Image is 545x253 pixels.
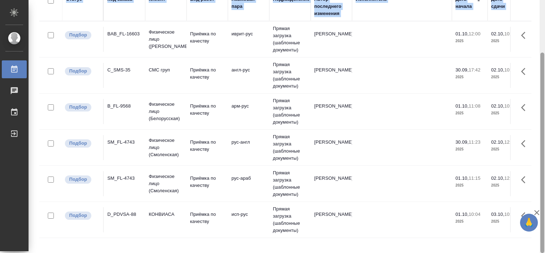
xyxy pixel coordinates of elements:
p: 02.10, [491,67,504,73]
td: Прямая загрузка (шаблонные документы) [269,166,311,202]
td: [PERSON_NAME] [311,27,352,52]
td: Прямая загрузка (шаблонные документы) [269,94,311,129]
p: 2025 [455,110,484,117]
td: англ-рус [228,63,269,88]
p: Подбор [69,212,87,219]
button: Здесь прячутся важные кнопки [517,207,534,224]
div: C_SMS-35 [107,66,142,74]
td: [PERSON_NAME] [311,207,352,232]
button: Здесь прячутся важные кнопки [517,135,534,152]
p: 02.10, [491,103,504,109]
p: 01.10, [455,212,469,217]
p: Физическое лицо (Смоленская) [149,173,183,194]
p: 2025 [455,38,484,45]
button: 🙏 [520,214,538,232]
p: КОНВИАСА [149,211,183,218]
p: Приёмка по качеству [190,30,224,45]
p: 2025 [491,38,520,45]
p: 2025 [455,74,484,81]
button: Здесь прячутся важные кнопки [517,27,534,44]
td: рус-англ [228,135,269,160]
p: 03.10, [491,212,504,217]
p: Физическое лицо (Смоленская) [149,137,183,158]
p: 2025 [455,218,484,225]
p: 2025 [455,146,484,153]
p: Подбор [69,68,87,75]
button: Здесь прячутся важные кнопки [517,99,534,116]
p: Приёмка по качеству [190,175,224,189]
p: Подбор [69,31,87,39]
p: 02.10, [491,139,504,145]
div: SM_FL-4743 [107,175,142,182]
p: 11:15 [469,175,480,181]
div: D_PDVSA-88 [107,211,142,218]
p: Приёмка по качеству [190,211,224,225]
td: [PERSON_NAME] [311,99,352,124]
td: Прямая загрузка (шаблонные документы) [269,130,311,165]
td: арм-рус [228,99,269,124]
p: 01.10, [455,103,469,109]
div: Можно подбирать исполнителей [64,139,100,148]
p: Приёмка по качеству [190,66,224,81]
td: иврит-рус [228,27,269,52]
div: SM_FL-4743 [107,139,142,146]
p: Подбор [69,176,87,183]
p: 01.10, [455,175,469,181]
p: 2025 [491,74,520,81]
p: 10:00 [504,31,516,36]
p: 30.09, [455,139,469,145]
div: BAB_FL-16603 [107,30,142,38]
p: 12:00 [504,139,516,145]
div: Можно подбирать исполнителей [64,175,100,184]
p: 2025 [455,182,484,189]
p: 12:00 [504,175,516,181]
div: Можно подбирать исполнителей [64,211,100,220]
p: СМС груп [149,66,183,74]
p: 01.10, [455,31,469,36]
p: Приёмка по качеству [190,103,224,117]
p: 10:00 [504,212,516,217]
p: Подбор [69,104,87,111]
button: Здесь прячутся важные кнопки [517,171,534,188]
p: 2025 [491,218,520,225]
td: рус-араб [228,171,269,196]
p: 11:08 [469,103,480,109]
p: 12:00 [469,31,480,36]
td: [PERSON_NAME] [311,63,352,88]
td: исп-рус [228,207,269,232]
p: 2025 [491,146,520,153]
div: Можно подбирать исполнителей [64,103,100,112]
div: B_FL-9568 [107,103,142,110]
p: 02.10, [491,175,504,181]
div: Можно подбирать исполнителей [64,30,100,40]
p: 10:00 [504,103,516,109]
td: [PERSON_NAME] [311,135,352,160]
p: 02.10, [491,31,504,36]
td: [PERSON_NAME] [311,171,352,196]
p: 2025 [491,110,520,117]
span: 🙏 [523,215,535,230]
button: Здесь прячутся важные кнопки [517,63,534,80]
td: Прямая загрузка (шаблонные документы) [269,21,311,57]
td: Прямая загрузка (шаблонные документы) [269,58,311,93]
p: 30.09, [455,67,469,73]
p: 10:00 [504,67,516,73]
p: Подбор [69,140,87,147]
p: Физическое лицо ([PERSON_NAME]) [149,29,183,50]
p: 17:42 [469,67,480,73]
div: Можно подбирать исполнителей [64,66,100,76]
p: 10:04 [469,212,480,217]
p: 2025 [491,182,520,189]
td: Прямая загрузка (шаблонные документы) [269,202,311,238]
p: Физическое лицо (Белорусская) [149,101,183,122]
p: 11:23 [469,139,480,145]
p: Приёмка по качеству [190,139,224,153]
